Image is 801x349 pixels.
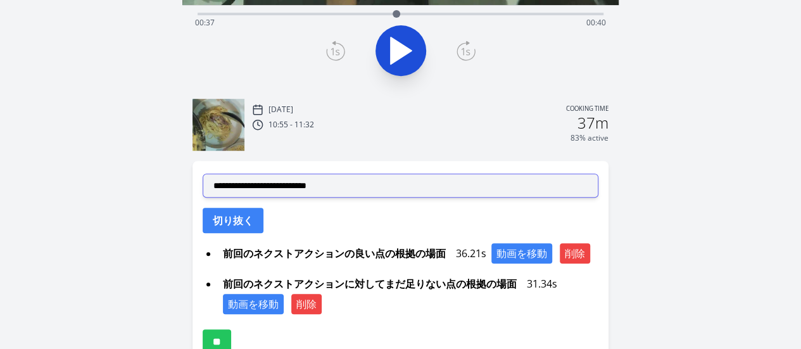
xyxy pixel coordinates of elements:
[223,294,284,314] button: 動画を移動
[560,243,590,263] button: 削除
[268,105,293,115] p: [DATE]
[566,104,609,115] p: Cooking time
[218,274,598,314] div: 31.34s
[291,294,322,314] button: 削除
[577,115,609,130] h2: 37m
[203,208,263,233] button: 切り抜く
[218,274,522,294] span: 前回のネクストアクションに対してまだ足りない点の根拠の場面
[571,133,609,143] p: 83% active
[192,99,244,151] img: 250823015602_thumb.jpeg
[586,17,606,28] span: 00:40
[491,243,552,263] button: 動画を移動
[195,17,215,28] span: 00:37
[268,120,314,130] p: 10:55 - 11:32
[218,243,451,263] span: 前回のネクストアクションの良い点の根拠の場面
[218,243,598,263] div: 36.21s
